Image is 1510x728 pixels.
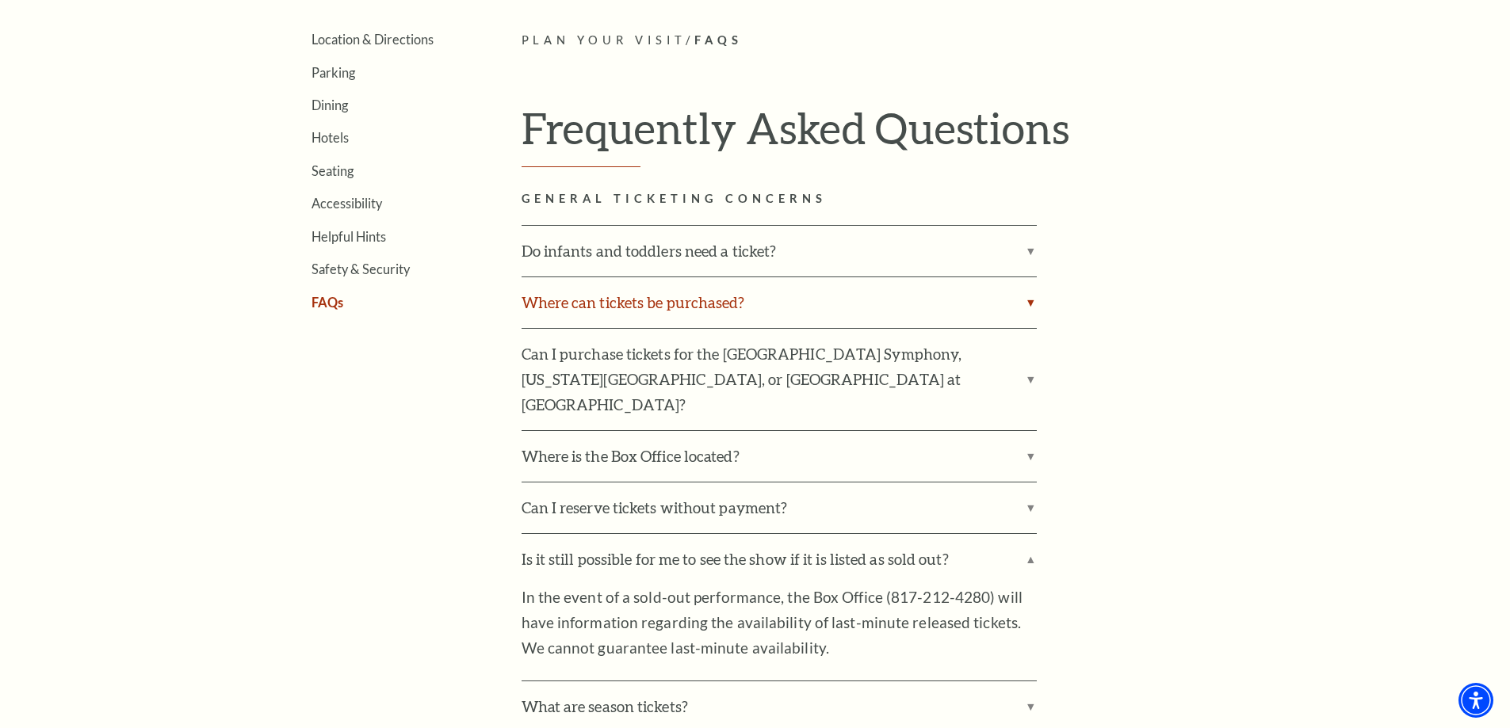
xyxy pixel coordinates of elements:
[312,196,382,211] a: Accessibility
[522,585,1037,661] p: In the event of a sold-out performance, the Box Office (817-212-4280) will have information regar...
[312,97,348,112] a: Dining
[522,226,1037,276] label: Do infants and toddlers need a ticket?
[522,482,1037,533] label: Can I reserve tickets without payment?
[522,329,1037,430] label: Can I purchase tickets for the [GEOGRAPHIC_DATA] Symphony, [US_STATE][GEOGRAPHIC_DATA], or [GEOGR...
[694,33,743,47] span: FAQs
[312,65,355,80] a: Parking
[312,32,434,47] a: Location & Directions
[522,33,686,47] span: Plan Your Visit
[312,295,343,310] a: FAQs
[522,277,1037,328] label: Where can tickets be purchased?
[522,534,1037,585] label: Is it still possible for me to see the show if it is listed as sold out?
[522,189,1247,209] h2: GENERAL TICKETING CONCERNS
[522,102,1247,167] h1: Frequently Asked Questions
[312,229,386,244] a: Helpful Hints
[312,261,410,276] a: Safety & Security
[1458,683,1493,718] div: Accessibility Menu
[312,130,349,145] a: Hotels
[522,431,1037,482] label: Where is the Box Office located?
[312,163,354,178] a: Seating
[522,31,1247,51] p: /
